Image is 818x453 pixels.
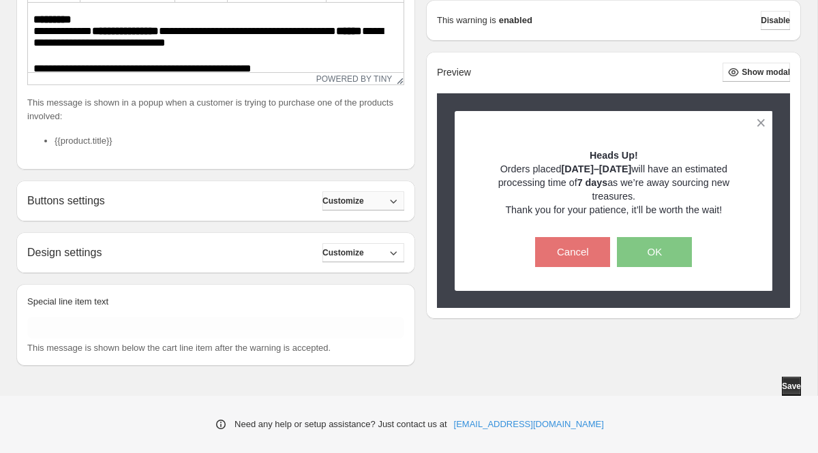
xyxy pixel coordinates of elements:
iframe: Rich Text Area [28,3,404,72]
a: Powered by Tiny [316,74,393,84]
button: Cancel [535,237,610,267]
span: This message is shown below the cart line item after the warning is accepted. [27,343,331,353]
button: Customize [322,243,404,262]
p: This message is shown in a popup when a customer is trying to purchase one of the products involved: [27,96,404,123]
div: Resize [392,73,404,84]
span: Show modal [742,67,790,78]
strong: 7 days [577,177,608,188]
p: Thank you for your patience, it’ll be worth the wait! [479,203,749,217]
strong: Heads Up! [590,150,638,161]
h2: Design settings [27,246,102,259]
strong: enabled [499,14,532,27]
button: Customize [322,191,404,210]
p: This warning is [437,14,496,27]
h2: Preview [437,67,471,78]
span: Save [782,381,801,392]
p: Orders placed will have an estimated processing time of as we’re away sourcing new treasures. [479,149,749,203]
a: [EMAIL_ADDRESS][DOMAIN_NAME] [454,418,604,431]
span: Customize [322,247,364,258]
span: Disable [761,15,790,26]
span: Customize [322,196,364,206]
button: OK [617,237,692,267]
button: Save [782,377,801,396]
body: Rich Text Area. Press ALT-0 for help. [5,11,370,72]
li: {{product.title}} [55,134,404,148]
button: Show modal [723,63,790,82]
h2: Buttons settings [27,194,105,207]
button: Disable [761,11,790,30]
strong: [DATE]–[DATE] [562,163,632,174]
span: Special line item text [27,296,108,307]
